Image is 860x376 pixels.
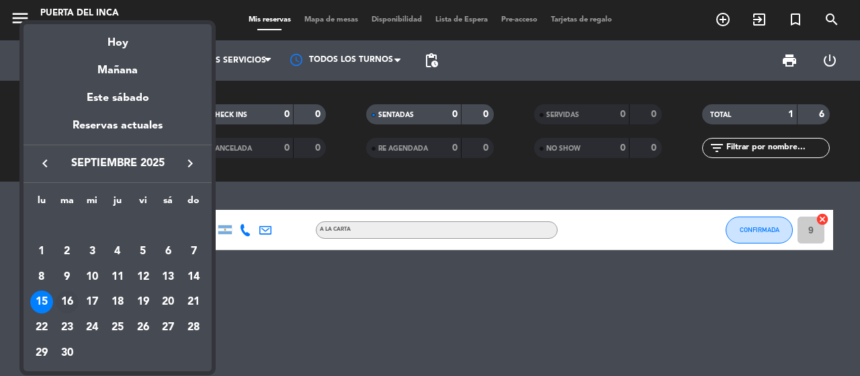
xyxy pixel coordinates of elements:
[105,315,130,340] td: 25 de septiembre de 2025
[106,240,129,263] div: 4
[156,239,181,264] td: 6 de septiembre de 2025
[29,289,54,315] td: 15 de septiembre de 2025
[181,193,206,214] th: domingo
[29,193,54,214] th: lunes
[29,239,54,264] td: 1 de septiembre de 2025
[182,155,198,172] i: keyboard_arrow_right
[130,289,156,315] td: 19 de septiembre de 2025
[156,289,181,315] td: 20 de septiembre de 2025
[30,266,53,289] div: 8
[157,240,179,263] div: 6
[178,155,202,172] button: keyboard_arrow_right
[156,264,181,290] td: 13 de septiembre de 2025
[33,155,57,172] button: keyboard_arrow_left
[181,239,206,264] td: 7 de septiembre de 2025
[106,291,129,313] div: 18
[29,264,54,290] td: 8 de septiembre de 2025
[132,240,155,263] div: 5
[106,266,129,289] div: 11
[106,316,129,339] div: 25
[105,239,130,264] td: 4 de septiembre de 2025
[54,340,80,366] td: 30 de septiembre de 2025
[132,316,155,339] div: 26
[157,316,179,339] div: 27
[24,117,212,145] div: Reservas actuales
[130,193,156,214] th: viernes
[130,315,156,340] td: 26 de septiembre de 2025
[24,24,212,52] div: Hoy
[79,289,105,315] td: 17 de septiembre de 2025
[157,291,179,313] div: 20
[132,266,155,289] div: 12
[56,291,79,313] div: 16
[24,79,212,117] div: Este sábado
[181,315,206,340] td: 28 de septiembre de 2025
[182,240,205,263] div: 7
[30,240,53,263] div: 1
[79,193,105,214] th: miércoles
[157,266,179,289] div: 13
[182,316,205,339] div: 28
[54,193,80,214] th: martes
[54,264,80,290] td: 9 de septiembre de 2025
[81,240,103,263] div: 3
[132,291,155,313] div: 19
[24,52,212,79] div: Mañana
[30,316,53,339] div: 22
[79,264,105,290] td: 10 de septiembre de 2025
[81,266,103,289] div: 10
[30,342,53,365] div: 29
[29,315,54,340] td: 22 de septiembre de 2025
[130,264,156,290] td: 12 de septiembre de 2025
[56,316,79,339] div: 23
[29,213,206,239] td: SEP.
[105,264,130,290] td: 11 de septiembre de 2025
[182,291,205,313] div: 21
[130,239,156,264] td: 5 de septiembre de 2025
[79,239,105,264] td: 3 de septiembre de 2025
[37,155,53,172] i: keyboard_arrow_left
[56,240,79,263] div: 2
[105,193,130,214] th: jueves
[57,155,178,172] span: septiembre 2025
[181,289,206,315] td: 21 de septiembre de 2025
[181,264,206,290] td: 14 de septiembre de 2025
[105,289,130,315] td: 18 de septiembre de 2025
[54,289,80,315] td: 16 de septiembre de 2025
[29,340,54,366] td: 29 de septiembre de 2025
[56,342,79,365] div: 30
[182,266,205,289] div: 14
[54,315,80,340] td: 23 de septiembre de 2025
[54,239,80,264] td: 2 de septiembre de 2025
[79,315,105,340] td: 24 de septiembre de 2025
[81,316,103,339] div: 24
[81,291,103,313] div: 17
[30,291,53,313] div: 15
[56,266,79,289] div: 9
[156,315,181,340] td: 27 de septiembre de 2025
[156,193,181,214] th: sábado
